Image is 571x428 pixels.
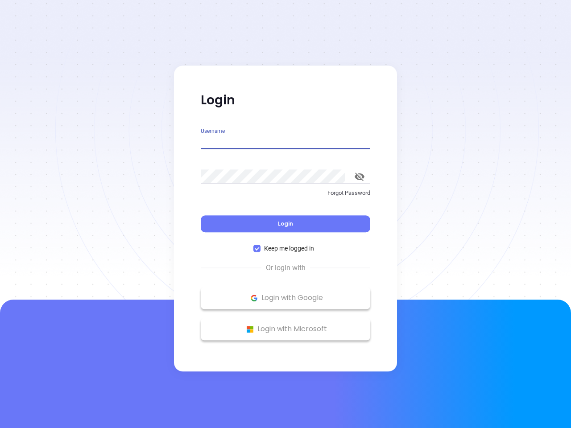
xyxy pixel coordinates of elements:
[244,324,256,335] img: Microsoft Logo
[201,128,225,134] label: Username
[248,292,260,304] img: Google Logo
[201,189,370,205] a: Forgot Password
[201,215,370,232] button: Login
[201,189,370,198] p: Forgot Password
[205,291,366,305] p: Login with Google
[205,322,366,336] p: Login with Microsoft
[349,166,370,187] button: toggle password visibility
[278,220,293,227] span: Login
[261,243,318,253] span: Keep me logged in
[201,92,370,108] p: Login
[201,287,370,309] button: Google Logo Login with Google
[261,263,310,273] span: Or login with
[201,318,370,340] button: Microsoft Logo Login with Microsoft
